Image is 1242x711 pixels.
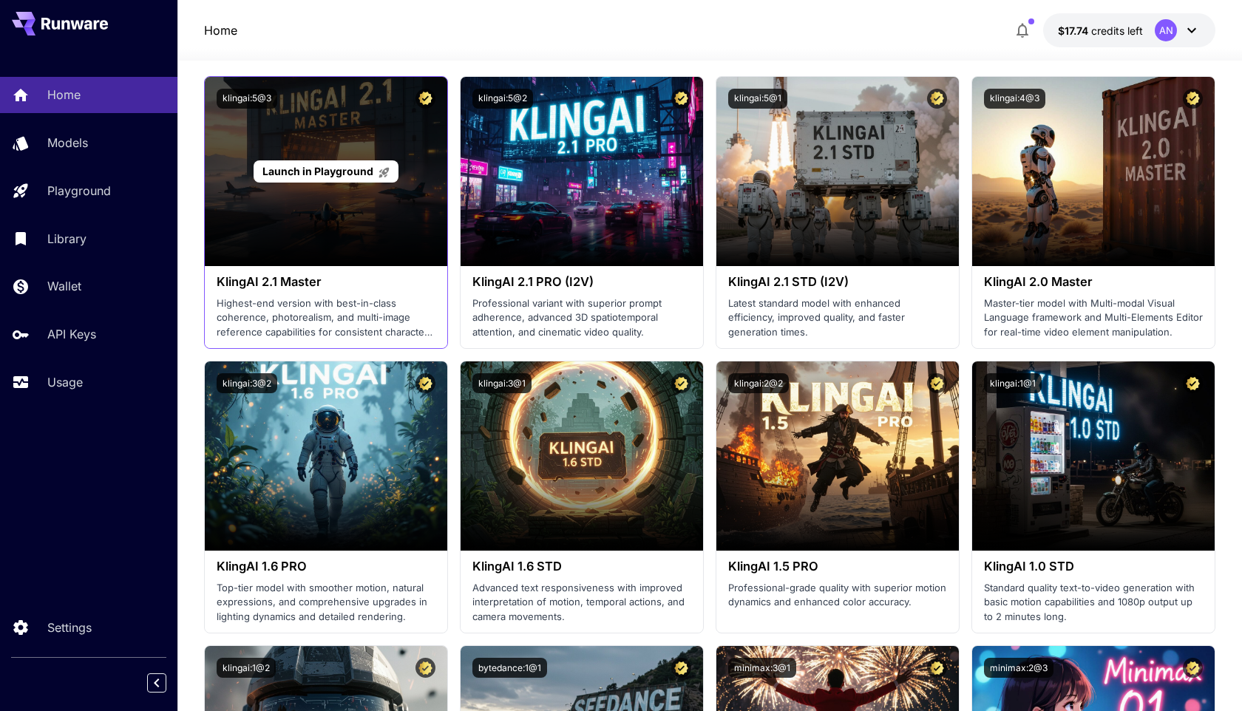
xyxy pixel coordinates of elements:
span: Launch in Playground [262,165,373,177]
button: Certified Model – Vetted for best performance and includes a commercial license. [415,658,435,678]
p: Advanced text responsiveness with improved interpretation of motion, temporal actions, and camera... [472,581,691,625]
h3: KlingAI 1.5 PRO [728,559,947,574]
button: klingai:5@2 [472,89,533,109]
img: alt [205,361,447,551]
button: klingai:5@3 [217,89,277,109]
a: Launch in Playground [254,160,398,183]
button: Certified Model – Vetted for best performance and includes a commercial license. [1183,89,1203,109]
button: bytedance:1@1 [472,658,547,678]
h3: KlingAI 1.6 STD [472,559,691,574]
p: Wallet [47,277,81,295]
h3: KlingAI 2.1 Master [217,275,435,289]
span: credits left [1091,24,1143,37]
div: $17.7382 [1058,23,1143,38]
p: Settings [47,619,92,636]
button: klingai:1@1 [984,373,1042,393]
img: alt [461,361,703,551]
p: Usage [47,373,83,391]
p: Latest standard model with enhanced efficiency, improved quality, and faster generation times. [728,296,947,340]
p: Highest-end version with best-in-class coherence, photorealism, and multi-image reference capabil... [217,296,435,340]
button: klingai:3@2 [217,373,277,393]
h3: KlingAI 2.1 PRO (I2V) [472,275,691,289]
img: alt [972,361,1215,551]
button: klingai:5@1 [728,89,787,109]
img: alt [716,361,959,551]
img: alt [972,77,1215,266]
button: Certified Model – Vetted for best performance and includes a commercial license. [671,658,691,678]
p: Professional-grade quality with superior motion dynamics and enhanced color accuracy. [728,581,947,610]
a: Home [204,21,237,39]
button: Certified Model – Vetted for best performance and includes a commercial license. [415,373,435,393]
p: API Keys [47,325,96,343]
button: klingai:3@1 [472,373,532,393]
button: Certified Model – Vetted for best performance and includes a commercial license. [927,373,947,393]
button: klingai:1@2 [217,658,276,678]
button: klingai:2@2 [728,373,789,393]
nav: breadcrumb [204,21,237,39]
button: Certified Model – Vetted for best performance and includes a commercial license. [927,658,947,678]
button: Certified Model – Vetted for best performance and includes a commercial license. [927,89,947,109]
h3: KlingAI 1.0 STD [984,559,1203,574]
p: Professional variant with superior prompt adherence, advanced 3D spatiotemporal attention, and ci... [472,296,691,340]
button: klingai:4@3 [984,89,1045,109]
p: Playground [47,182,111,200]
button: Certified Model – Vetted for best performance and includes a commercial license. [671,89,691,109]
h3: KlingAI 2.0 Master [984,275,1203,289]
h3: KlingAI 2.1 STD (I2V) [728,275,947,289]
button: Certified Model – Vetted for best performance and includes a commercial license. [1183,373,1203,393]
button: $17.7382AN [1043,13,1215,47]
p: Home [47,86,81,103]
span: $17.74 [1058,24,1091,37]
button: minimax:3@1 [728,658,796,678]
button: Certified Model – Vetted for best performance and includes a commercial license. [1183,658,1203,678]
button: Certified Model – Vetted for best performance and includes a commercial license. [671,373,691,393]
p: Master-tier model with Multi-modal Visual Language framework and Multi-Elements Editor for real-t... [984,296,1203,340]
h3: KlingAI 1.6 PRO [217,559,435,574]
p: Models [47,134,88,152]
div: Collapse sidebar [158,670,177,696]
button: Collapse sidebar [147,673,166,693]
button: minimax:2@3 [984,658,1053,678]
img: alt [716,77,959,266]
p: Library [47,230,86,248]
button: Certified Model – Vetted for best performance and includes a commercial license. [415,89,435,109]
div: AN [1155,19,1177,41]
p: Top-tier model with smoother motion, natural expressions, and comprehensive upgrades in lighting ... [217,581,435,625]
p: Standard quality text-to-video generation with basic motion capabilities and 1080p output up to 2... [984,581,1203,625]
img: alt [461,77,703,266]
